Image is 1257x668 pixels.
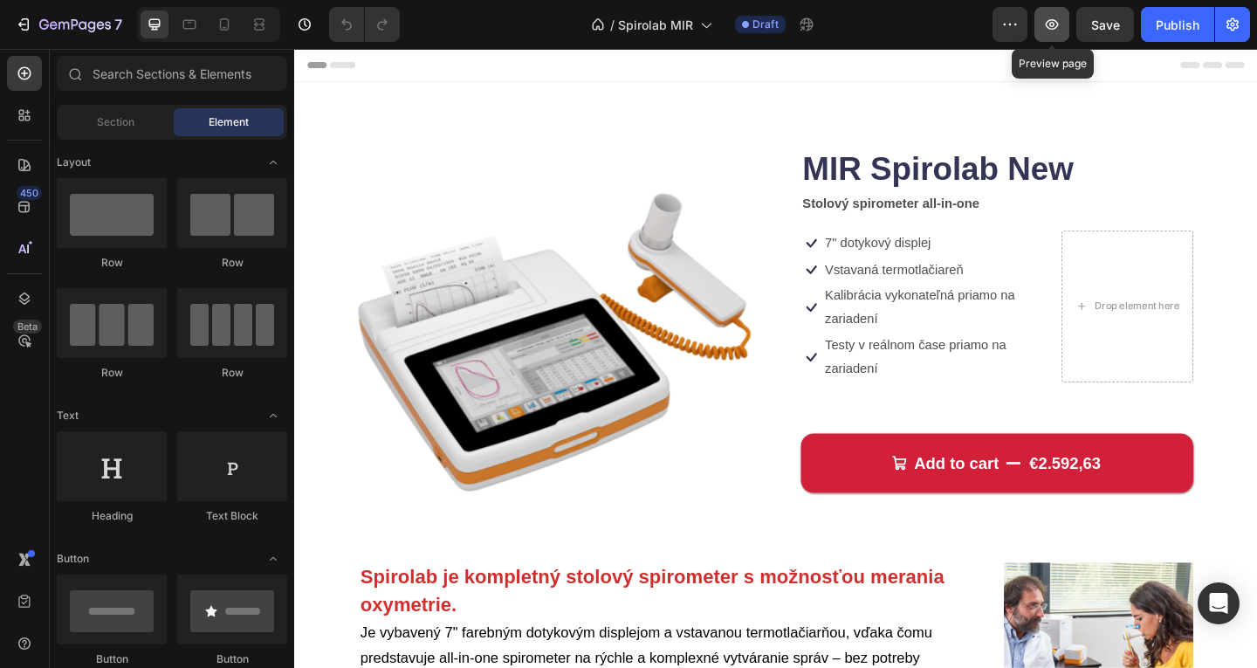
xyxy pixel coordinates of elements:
[259,148,287,176] span: Toggle open
[13,320,42,334] div: Beta
[551,106,978,155] h1: MIR Spirolab New
[553,161,745,176] strong: Stolový spirometer all-in-one
[57,365,167,381] div: Row
[177,508,287,524] div: Text Block
[97,114,134,130] span: Section
[177,365,287,381] div: Row
[1156,16,1199,34] div: Publish
[57,508,167,524] div: Heading
[17,186,42,200] div: 450
[870,272,963,286] div: Drop element here
[674,439,766,462] div: Add to cart
[577,199,692,224] p: 7" dotykový displej
[57,551,89,567] span: Button
[1091,17,1120,32] span: Save
[57,155,91,170] span: Layout
[7,7,130,42] button: 7
[329,7,400,42] div: Undo/Redo
[72,562,707,616] strong: Spirolab je kompletný stolový spirometer s možnosťou merania oxymetrie.
[577,256,826,306] p: Kalibrácia vykonateľná priamo na zariadení
[259,545,287,573] span: Toggle open
[57,56,287,91] input: Search Sections & Elements
[177,255,287,271] div: Row
[610,16,615,34] span: /
[752,17,779,32] span: Draft
[551,418,978,483] button: Add to cart
[1198,582,1240,624] div: Open Intercom Messenger
[259,402,287,430] span: Toggle open
[294,49,1257,668] iframe: Design area
[57,255,167,271] div: Row
[1141,7,1214,42] button: Publish
[209,114,249,130] span: Element
[798,437,879,464] div: €2.592,63
[57,408,79,424] span: Text
[577,228,728,253] p: Vstavaná termotlačiareň
[618,16,693,34] span: Spirolab MIR
[177,651,287,667] div: Button
[1076,7,1134,42] button: Save
[577,310,826,361] p: Testy v reálnom čase priamo na zariadení
[114,14,122,35] p: 7
[57,651,167,667] div: Button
